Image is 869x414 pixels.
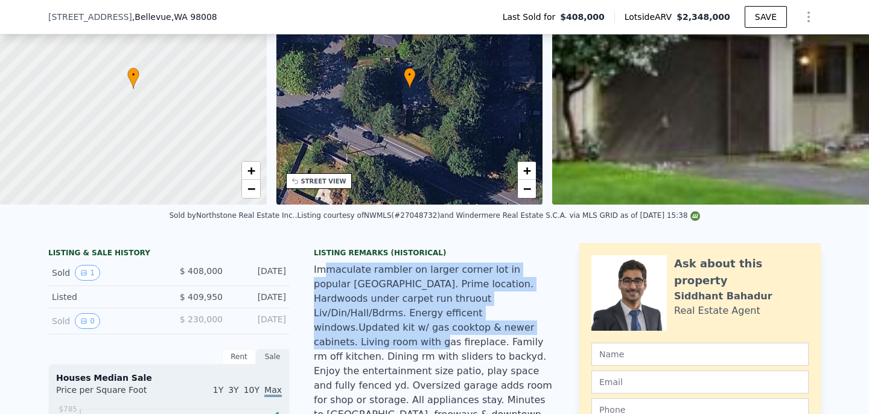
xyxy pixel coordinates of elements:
[232,313,286,329] div: [DATE]
[242,162,260,180] a: Zoom in
[52,313,159,329] div: Sold
[52,291,159,303] div: Listed
[228,385,238,395] span: 3Y
[232,291,286,303] div: [DATE]
[591,371,809,393] input: Email
[232,265,286,281] div: [DATE]
[56,372,282,384] div: Houses Median Sale
[222,349,256,365] div: Rent
[797,5,821,29] button: Show Options
[690,211,700,221] img: NWMLS Logo
[404,69,416,80] span: •
[75,313,100,329] button: View historical data
[213,385,223,395] span: 1Y
[301,177,346,186] div: STREET VIEW
[48,248,290,260] div: LISTING & SALE HISTORY
[314,248,555,258] div: Listing Remarks (Historical)
[264,385,282,397] span: Max
[404,68,416,89] div: •
[127,68,139,89] div: •
[247,163,255,178] span: +
[48,11,132,23] span: [STREET_ADDRESS]
[52,265,159,281] div: Sold
[560,11,605,23] span: $408,000
[503,11,561,23] span: Last Sold for
[127,69,139,80] span: •
[244,385,259,395] span: 10Y
[56,384,169,403] div: Price per Square Foot
[674,289,772,304] div: Siddhant Bahadur
[247,181,255,196] span: −
[518,162,536,180] a: Zoom in
[674,255,809,289] div: Ask about this property
[591,343,809,366] input: Name
[256,349,290,365] div: Sale
[242,180,260,198] a: Zoom out
[518,180,536,198] a: Zoom out
[523,181,531,196] span: −
[180,292,223,302] span: $ 409,950
[625,11,676,23] span: Lotside ARV
[75,265,100,281] button: View historical data
[674,304,760,318] div: Real Estate Agent
[59,405,77,413] tspan: $785
[132,11,217,23] span: , Bellevue
[676,12,730,22] span: $2,348,000
[171,12,217,22] span: , WA 98008
[169,211,297,220] div: Sold by Northstone Real Estate Inc. .
[297,211,699,220] div: Listing courtesy of NWMLS (#27048732) and Windermere Real Estate S.C.A. via MLS GRID as of [DATE]...
[180,266,223,276] span: $ 408,000
[745,6,787,28] button: SAVE
[523,163,531,178] span: +
[180,314,223,324] span: $ 230,000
